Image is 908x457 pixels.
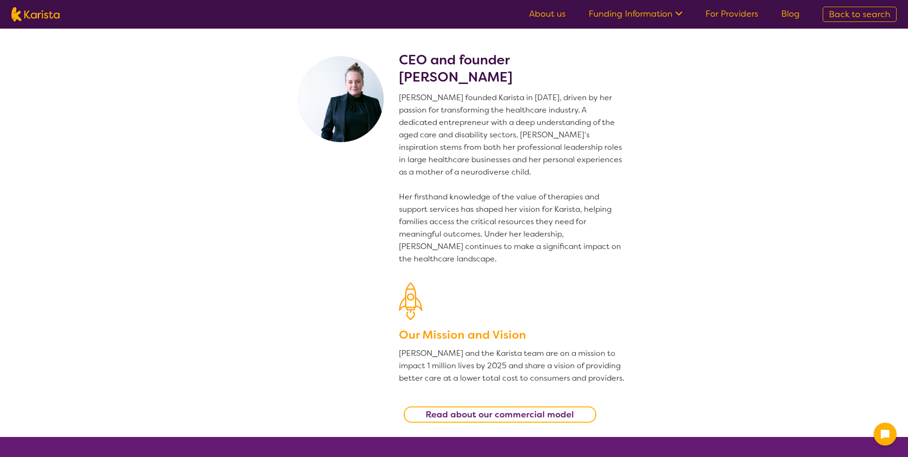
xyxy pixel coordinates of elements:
a: For Providers [705,8,758,20]
b: Read about our commercial model [426,409,574,420]
h2: CEO and founder [PERSON_NAME] [399,52,626,86]
p: [PERSON_NAME] and the Karista team are on a mission to impact 1 million lives by 2025 and share a... [399,347,626,384]
h3: Our Mission and Vision [399,326,626,343]
img: Our Mission [399,282,422,320]
a: Blog [781,8,800,20]
a: Funding Information [589,8,683,20]
a: About us [529,8,566,20]
img: Karista logo [11,7,60,21]
a: Back to search [823,7,897,22]
span: Back to search [829,9,890,20]
p: [PERSON_NAME] founded Karista in [DATE], driven by her passion for transforming the healthcare in... [399,92,626,265]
